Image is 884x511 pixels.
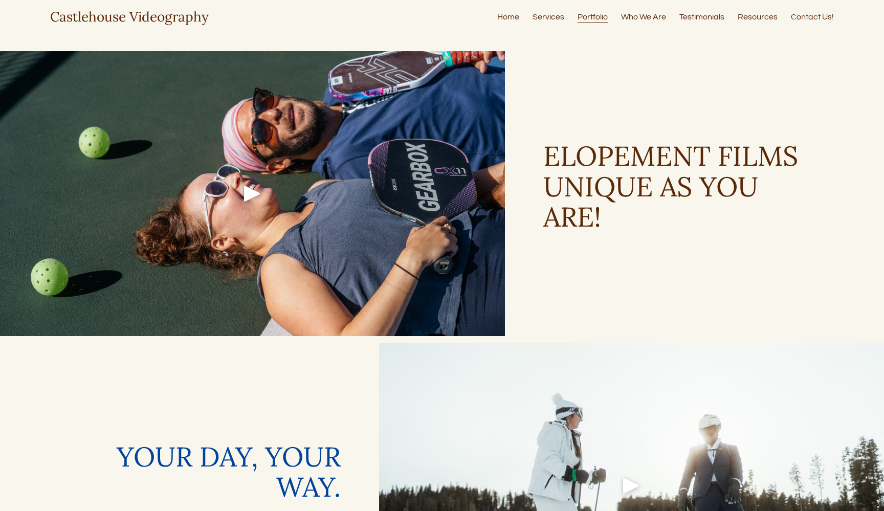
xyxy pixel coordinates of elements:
[240,181,264,206] div: Play
[117,439,348,504] span: YOUR DAY, YOUR WAY.
[533,10,564,24] a: Services
[621,10,666,24] a: Who We Are
[738,10,778,24] a: Resources
[619,473,644,498] div: Play
[497,10,519,24] a: Home
[50,8,209,25] a: Castlehouse Videography
[791,10,834,24] a: Contact Us!
[543,138,805,234] span: ELOPEMENT FILMS UNIQUE AS YOU ARE!
[679,10,724,24] a: Testimonials
[578,10,608,24] a: Portfolio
